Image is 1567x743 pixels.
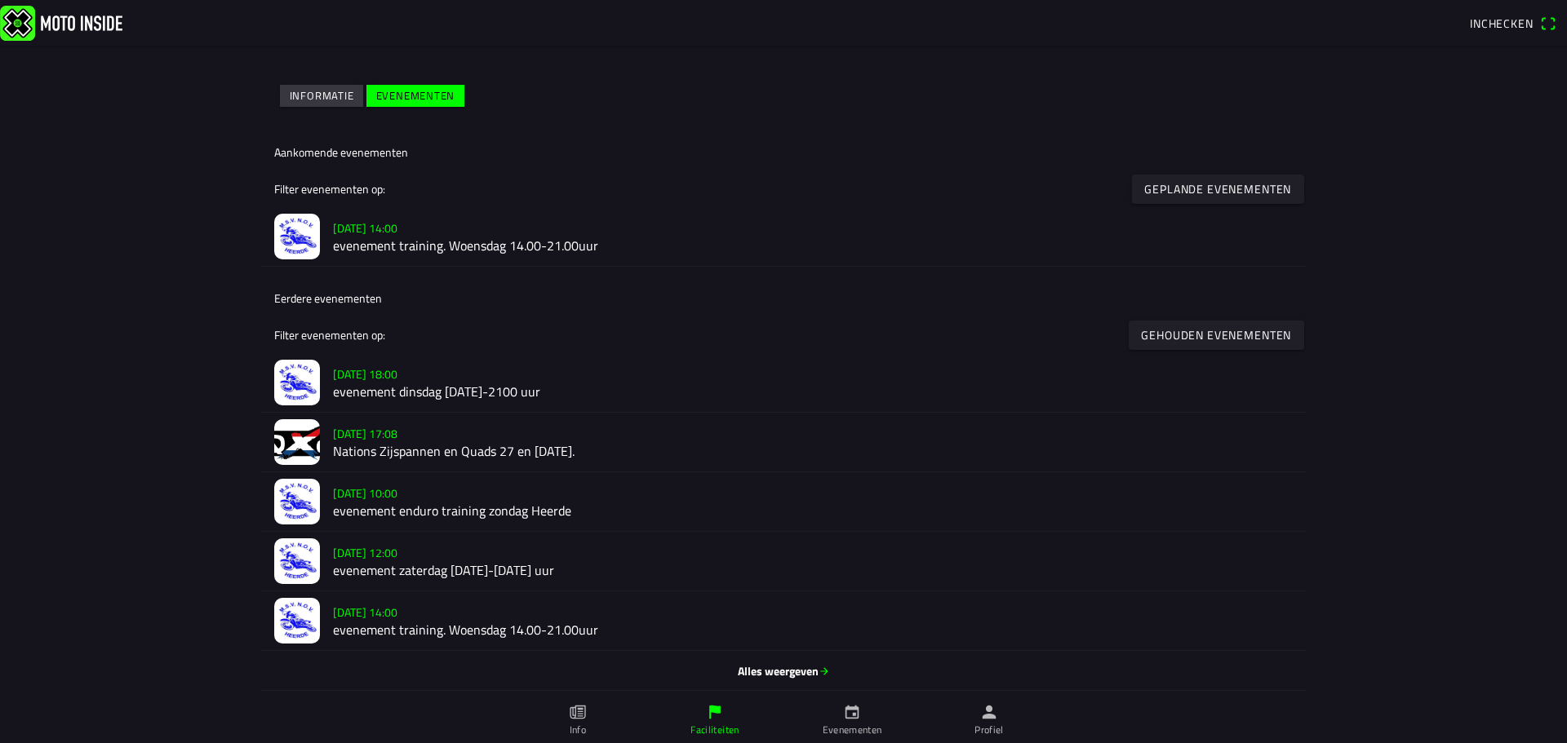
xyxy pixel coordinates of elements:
img: k137bo8lEvRdttaoTyZxjRlU4nE7JlQNNs5A6sCR.jpg [274,214,320,259]
img: guWb0P1XhtsYapbpdwNZhAwCJt4eZ7D5Jg6d3Yok.jpg [274,538,320,584]
h2: evenement dinsdag [DATE]-2100 uur [333,385,1293,400]
h2: Nations Zijspannen en Quads 27 en [DATE]. [333,444,1293,460]
ion-icon: paper [569,703,587,721]
h2: evenement zaterdag [DATE]-[DATE] uur [333,564,1293,579]
a: Incheckenqr scanner [1462,9,1564,37]
img: Rg0gNEpF114t4HvP4AqxF05X157KYTBLZh1KijEU.jpg [274,479,320,524]
ion-text: [DATE] 18:00 [333,366,397,383]
ion-icon: arrow forward [819,666,830,677]
ion-label: Faciliteiten [690,723,739,737]
ion-label: Eerdere evenementen [274,290,382,307]
img: pyKfGRkxcqbYLYxTb6gkEhNDklcDLk5hibBsZCT8.jpg [274,598,320,643]
ion-label: Profiel [974,723,1004,737]
ion-label: Evenementen [823,723,882,737]
h2: evenement training. Woensdag 14.00-21.00uur [333,623,1293,639]
ion-text: [DATE] 10:00 [333,485,397,502]
ion-text: Gehouden evenementen [1142,329,1292,341]
ion-button: Informatie [280,85,363,107]
ion-button: Evenementen [366,85,464,107]
img: y9dJABuPvlhQAIyE7Reuexy88DeING5RReL61dHp.jpg [274,360,320,405]
ion-label: Filter evenementen op: [274,180,385,197]
ion-text: [DATE] 17:08 [333,426,397,443]
ion-text: [DATE] 14:00 [333,220,397,237]
img: wHOXRaN1xIfius6ZX1T36AcktzlB0WLjmySbsJVO.jpg [274,419,320,465]
ion-text: [DATE] 14:00 [333,604,397,621]
ion-text: Geplande evenementen [1145,184,1292,195]
h2: evenement enduro training zondag Heerde [333,504,1293,520]
ion-label: Filter evenementen op: [274,326,385,343]
ion-icon: person [980,703,998,721]
ion-icon: flag [706,703,724,721]
ion-text: [DATE] 12:00 [333,545,397,562]
span: Alles weergeven [274,662,1293,679]
ion-icon: calendar [843,703,861,721]
span: Inchecken [1470,15,1534,32]
ion-label: Info [570,723,586,737]
h2: evenement training. Woensdag 14.00-21.00uur [333,239,1293,254]
ion-label: Aankomende evenementen [274,144,408,161]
